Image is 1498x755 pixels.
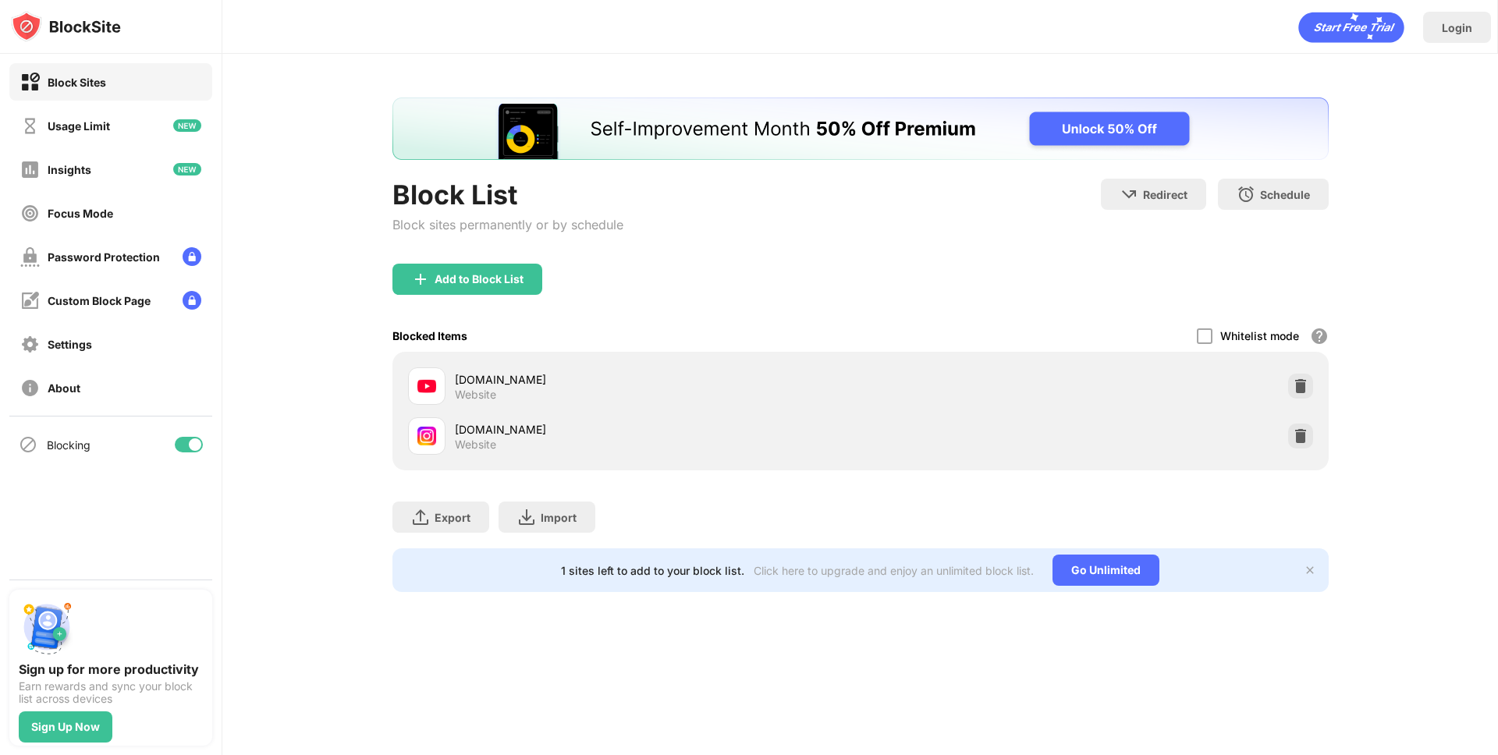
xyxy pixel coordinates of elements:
[19,680,203,705] div: Earn rewards and sync your block list across devices
[11,11,121,42] img: logo-blocksite.svg
[417,427,436,445] img: favicons
[561,564,744,577] div: 1 sites left to add to your block list.
[20,291,40,310] img: customize-block-page-off.svg
[19,661,203,677] div: Sign up for more productivity
[19,435,37,454] img: blocking-icon.svg
[183,291,201,310] img: lock-menu.svg
[48,207,113,220] div: Focus Mode
[455,388,496,402] div: Website
[392,179,623,211] div: Block List
[1298,12,1404,43] div: animation
[48,119,110,133] div: Usage Limit
[20,116,40,136] img: time-usage-off.svg
[173,119,201,132] img: new-icon.svg
[20,247,40,267] img: password-protection-off.svg
[20,73,40,92] img: block-on.svg
[48,338,92,351] div: Settings
[1260,188,1310,201] div: Schedule
[754,564,1034,577] div: Click here to upgrade and enjoy an unlimited block list.
[19,599,75,655] img: push-signup.svg
[1220,329,1299,342] div: Whitelist mode
[435,511,470,524] div: Export
[455,371,861,388] div: [DOMAIN_NAME]
[173,163,201,175] img: new-icon.svg
[417,377,436,395] img: favicons
[20,335,40,354] img: settings-off.svg
[455,438,496,452] div: Website
[183,247,201,266] img: lock-menu.svg
[48,381,80,395] div: About
[1053,555,1159,586] div: Go Unlimited
[20,378,40,398] img: about-off.svg
[48,294,151,307] div: Custom Block Page
[48,76,106,89] div: Block Sites
[1442,21,1472,34] div: Login
[48,163,91,176] div: Insights
[31,721,100,733] div: Sign Up Now
[541,511,577,524] div: Import
[48,250,160,264] div: Password Protection
[392,217,623,232] div: Block sites permanently or by schedule
[1304,564,1316,576] img: x-button.svg
[392,97,1329,160] iframe: Banner
[455,421,861,438] div: [DOMAIN_NAME]
[1143,188,1187,201] div: Redirect
[392,329,467,342] div: Blocked Items
[20,204,40,223] img: focus-off.svg
[435,273,524,285] div: Add to Block List
[47,438,91,452] div: Blocking
[20,160,40,179] img: insights-off.svg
